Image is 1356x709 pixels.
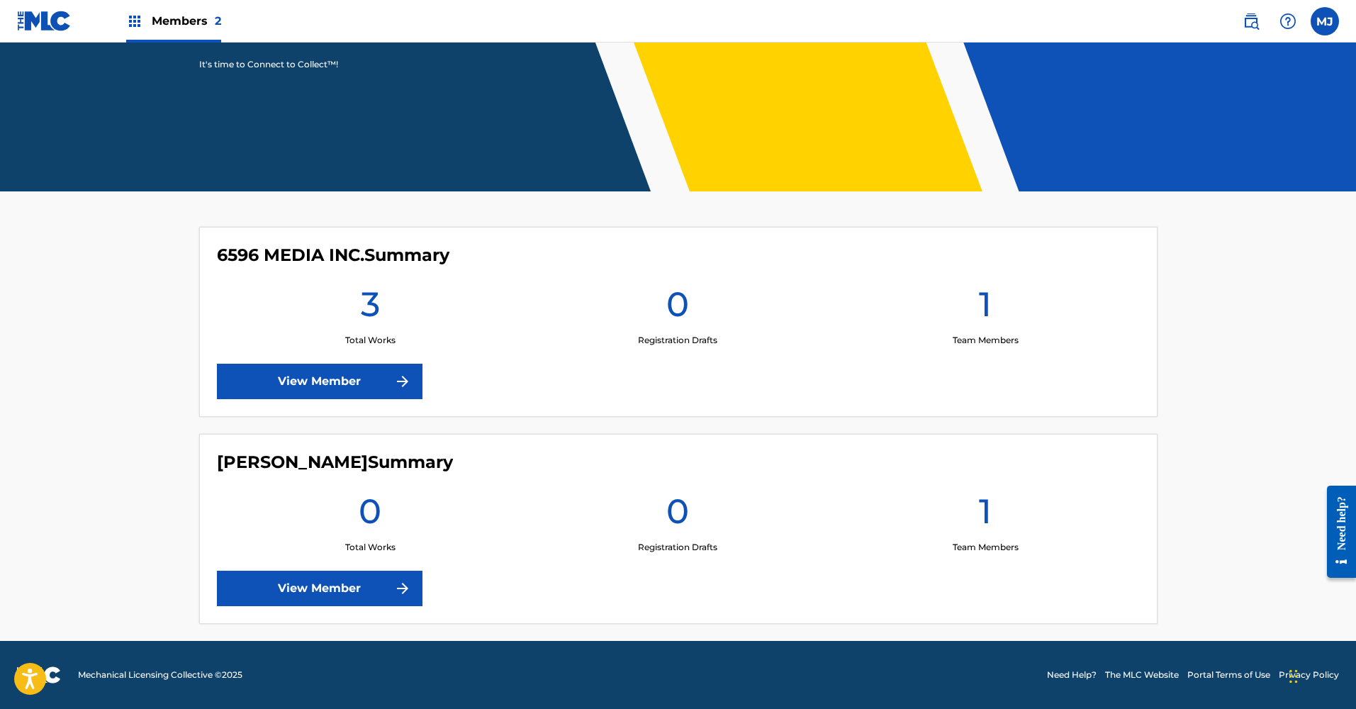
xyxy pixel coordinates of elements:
[78,669,242,681] span: Mechanical Licensing Collective © 2025
[394,580,411,597] img: f7272a7cc735f4ea7f67.svg
[345,541,396,554] p: Total Works
[17,666,61,683] img: logo
[1279,669,1339,681] a: Privacy Policy
[217,245,449,266] h4: 6596 MEDIA INC.
[1274,7,1302,35] div: Help
[394,373,411,390] img: f7272a7cc735f4ea7f67.svg
[215,14,221,28] span: 2
[953,541,1019,554] p: Team Members
[1105,669,1179,681] a: The MLC Website
[345,334,396,347] p: Total Works
[1289,655,1298,698] div: Drag
[217,571,422,606] a: View Member
[666,490,689,541] h1: 0
[152,13,221,29] span: Members
[1243,13,1260,30] img: search
[953,334,1019,347] p: Team Members
[638,334,717,347] p: Registration Drafts
[1311,7,1339,35] div: User Menu
[979,283,992,334] h1: 1
[1279,13,1296,30] img: help
[17,11,72,31] img: MLC Logo
[1047,669,1097,681] a: Need Help?
[361,283,380,334] h1: 3
[1187,669,1270,681] a: Portal Terms of Use
[979,490,992,541] h1: 1
[1237,7,1265,35] a: Public Search
[638,541,717,554] p: Registration Drafts
[199,58,445,71] p: It's time to Connect to Collect™!
[1285,641,1356,709] iframe: Chat Widget
[359,490,381,541] h1: 0
[217,364,422,399] a: View Member
[666,283,689,334] h1: 0
[1316,474,1356,591] iframe: Resource Center
[126,13,143,30] img: Top Rightsholders
[217,452,453,473] h4: Mark Coleman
